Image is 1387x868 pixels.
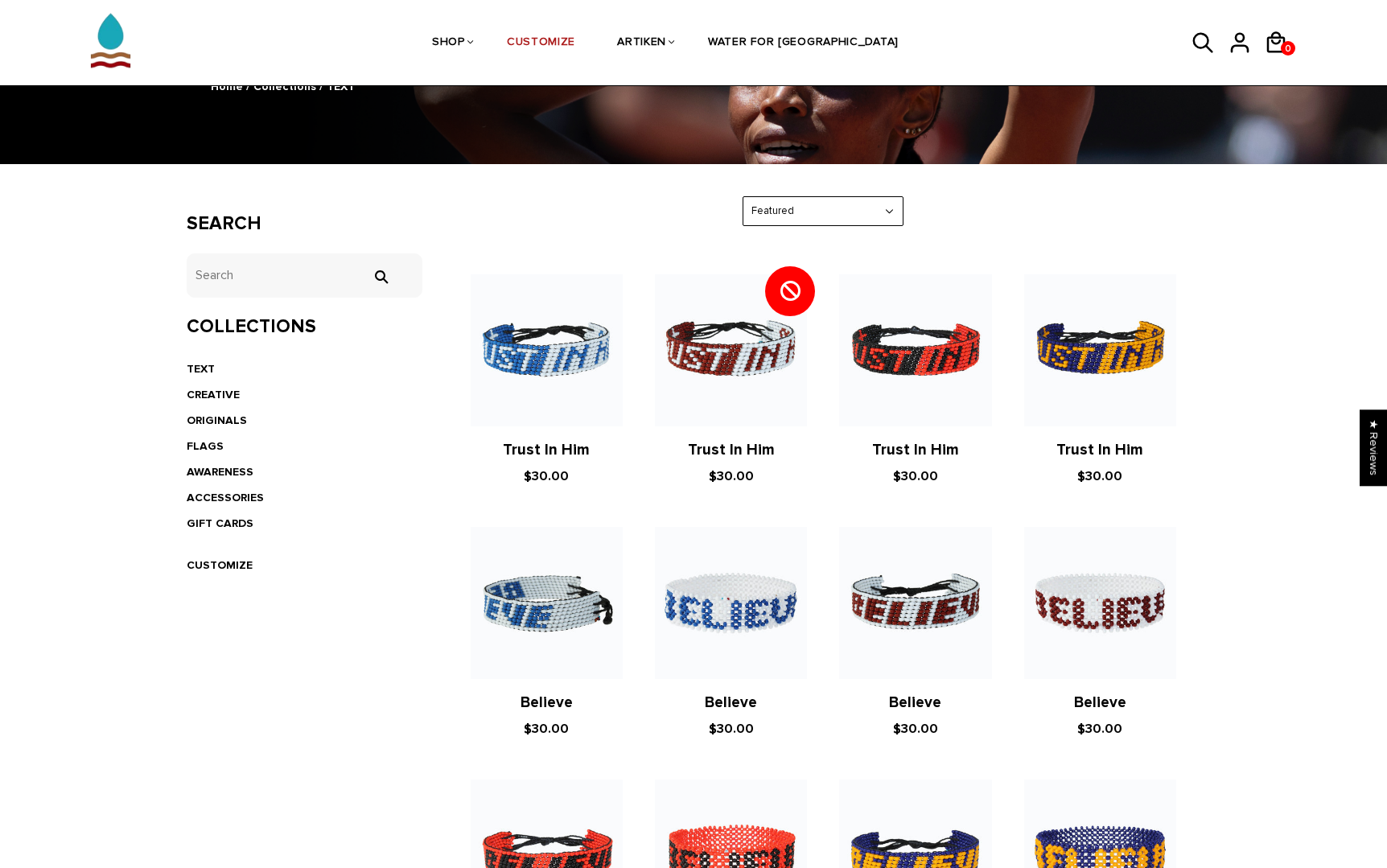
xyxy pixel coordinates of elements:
[893,721,938,737] span: $30.00
[187,558,253,572] a: CUSTOMIZE
[319,80,323,93] span: /
[187,491,264,504] a: ACCESSORIES
[1281,39,1295,59] span: 0
[364,269,397,284] input: Search
[708,1,899,86] a: WATER FOR [GEOGRAPHIC_DATA]
[872,441,959,459] a: Trust In Him
[187,212,422,236] h3: Search
[507,1,575,86] a: CUSTOMIZE
[1074,693,1126,712] a: Believe
[187,516,253,530] a: GIFT CARDS
[503,441,590,459] a: Trust In Him
[253,80,316,93] a: Collections
[327,80,355,93] span: TEXT
[889,693,941,712] a: Believe
[893,468,938,484] span: $30.00
[246,80,250,93] span: /
[688,441,775,459] a: Trust In Him
[187,388,240,401] a: CREATIVE
[1077,721,1122,737] span: $30.00
[187,315,422,339] h3: Collections
[705,693,757,712] a: Believe
[187,253,422,298] input: Search
[617,1,666,86] a: ARTIKEN
[432,1,465,86] a: SHOP
[521,693,573,712] a: Believe
[211,80,243,93] a: Home
[709,468,754,484] span: $30.00
[1360,409,1387,486] div: Click to open Judge.me floating reviews tab
[187,413,247,427] a: ORIGINALS
[187,439,224,453] a: FLAGS
[187,465,253,479] a: AWARENESS
[709,721,754,737] span: $30.00
[1281,41,1295,56] a: 0
[187,362,215,376] a: TEXT
[1077,468,1122,484] span: $30.00
[524,721,569,737] span: $30.00
[1056,441,1143,459] a: Trust In Him
[524,468,569,484] span: $30.00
